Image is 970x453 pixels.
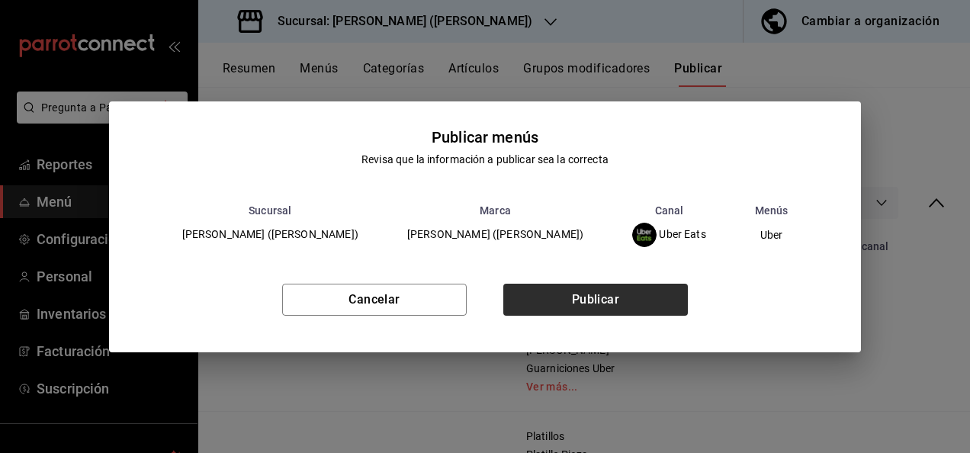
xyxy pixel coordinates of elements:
[432,126,538,149] div: Publicar menús
[503,284,688,316] button: Publicar
[383,217,608,253] td: [PERSON_NAME] ([PERSON_NAME])
[361,152,609,168] div: Revisa que la información a publicar sea la correcta
[383,204,608,217] th: Marca
[158,217,383,253] td: [PERSON_NAME] ([PERSON_NAME])
[608,204,731,217] th: Canal
[731,204,813,217] th: Menús
[282,284,467,316] button: Cancelar
[632,223,706,247] div: Uber Eats
[756,230,788,240] span: Uber
[158,204,383,217] th: Sucursal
